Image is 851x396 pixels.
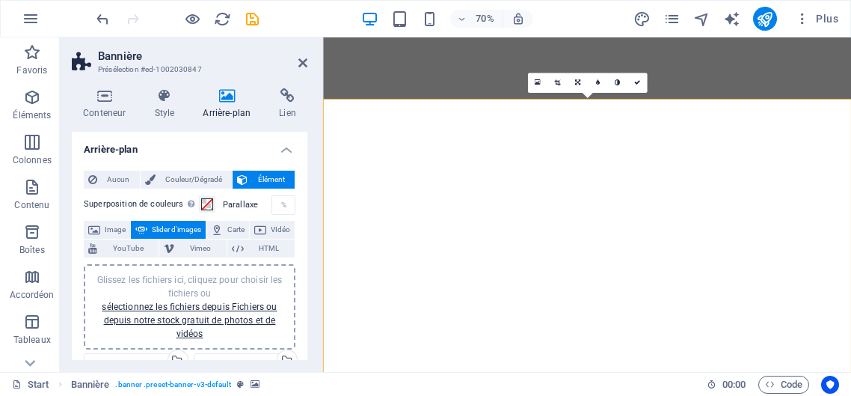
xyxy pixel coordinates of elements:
[84,195,199,213] label: Superposition de couleurs
[528,73,548,94] a: Sélectionnez les fichiers depuis le Gestionnaire de fichiers, les photos du stock ou téléversez u...
[243,10,261,28] button: save
[102,302,277,339] a: sélectionnez les fichiers depuis Fichiers ou depuis notre stock gratuit de photos et de vidéos
[268,88,307,120] h4: Lien
[131,221,206,239] button: Slider d'images
[71,376,259,394] nav: breadcrumb
[633,10,651,28] i: Design (Ctrl+Alt+Y)
[753,7,777,31] button: publish
[206,221,249,239] button: Carte
[72,88,143,120] h4: Conteneur
[71,376,110,394] span: Cliquez pour sélectionner. Double-cliquez pour modifier.
[693,10,710,28] i: Navigateur
[214,10,231,28] i: Actualiser la page
[821,376,839,394] button: Usercentrics
[250,221,295,239] button: VIdéo
[568,73,588,94] a: Modifier l'orientation
[13,109,51,121] p: Éléments
[251,380,259,389] i: Cet élément contient un arrière-plan.
[227,221,245,239] span: Carte
[183,10,201,28] button: Cliquez ici pour quitter le mode Aperçu et poursuivre l'édition.
[244,10,261,28] i: Enregistrer (Ctrl+S)
[795,11,838,26] span: Plus
[252,171,290,189] span: Élément
[98,63,277,76] h3: Présélection #ed-1002030847
[105,221,126,239] span: Image
[13,334,51,346] p: Tableaux
[473,10,497,28] h6: 70%
[765,376,802,394] span: Code
[722,376,746,394] span: 00 00
[707,376,746,394] h6: Durée de la session
[12,376,49,394] a: Cliquez pour annuler la sélection. Double-cliquez pour ouvrir Pages.
[627,73,648,94] a: Confirmer ( Ctrl ⏎ )
[213,10,231,28] button: reload
[93,10,111,28] button: undo
[102,171,135,189] span: Aucun
[10,289,54,301] p: Accordéon
[663,10,681,28] i: Pages (Ctrl+Alt+S)
[19,244,45,256] p: Boîtes
[84,171,140,189] button: Aucun
[756,10,773,28] i: Publier
[115,376,231,394] span: . banner .preset-banner-v3-default
[588,73,608,94] a: Flouter
[450,10,503,28] button: 70%
[14,199,49,211] p: Contenu
[152,221,201,239] span: Slider d'images
[223,201,271,209] label: Parallaxe
[607,73,627,94] a: Échelle de gris
[159,240,226,258] button: Vimeo
[179,240,221,258] span: Vimeo
[97,275,283,339] span: Glissez les fichiers ici, cliquez pour choisir les fichiers ou
[227,240,295,258] button: HTML
[84,221,130,239] button: Image
[633,10,651,28] button: design
[723,10,741,28] button: text_generator
[94,10,111,28] i: Annuler : Modifier le nombre de slides à afficher (Ctrl+Z)
[789,7,844,31] button: Plus
[72,132,307,159] h4: Arrière-plan
[758,376,809,394] button: Code
[723,10,740,28] i: AI Writer
[233,171,295,189] button: Élément
[237,380,244,389] i: Cet élément est une présélection personnalisable.
[191,88,268,120] h4: Arrière-plan
[663,10,681,28] button: pages
[248,240,290,258] span: HTML
[160,171,228,189] span: Couleur/Dégradé
[511,12,525,25] i: Lors du redimensionnement, ajuster automatiquement le niveau de zoom en fonction de l'appareil sé...
[733,379,735,390] span: :
[143,88,191,120] h4: Style
[271,221,290,239] span: VIdéo
[16,64,47,76] p: Favoris
[274,196,295,214] div: %
[13,154,52,166] p: Colonnes
[98,49,307,63] h2: Bannière
[141,171,233,189] button: Couleur/Dégradé
[102,240,154,258] span: YouTube
[84,240,159,258] button: YouTube
[693,10,711,28] button: navigator
[547,73,568,94] a: Mode rogner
